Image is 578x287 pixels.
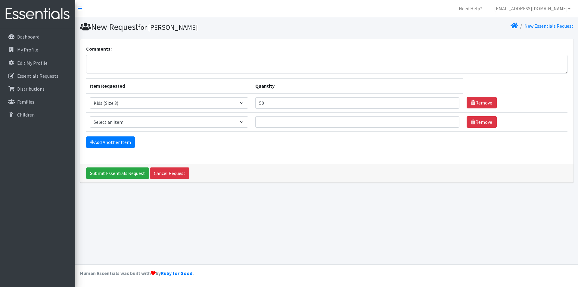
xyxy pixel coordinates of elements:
a: Remove [467,116,497,128]
a: Distributions [2,83,73,95]
strong: Human Essentials was built with by . [80,270,194,276]
a: Ruby for Good [161,270,192,276]
a: Remove [467,97,497,108]
h1: New Request [80,22,325,32]
p: Essentials Requests [17,73,58,79]
img: HumanEssentials [2,4,73,24]
p: Children [17,112,35,118]
a: Families [2,96,73,108]
th: Quantity [252,78,463,93]
p: Families [17,99,34,105]
a: Cancel Request [150,167,189,179]
a: Edit My Profile [2,57,73,69]
label: Comments: [86,45,112,52]
a: Dashboard [2,31,73,43]
input: Submit Essentials Request [86,167,149,179]
a: New Essentials Request [524,23,573,29]
a: My Profile [2,44,73,56]
th: Item Requested [86,78,252,93]
p: Distributions [17,86,45,92]
p: Edit My Profile [17,60,48,66]
a: [EMAIL_ADDRESS][DOMAIN_NAME] [489,2,576,14]
a: Need Help? [454,2,487,14]
small: for [PERSON_NAME] [138,23,198,32]
p: Dashboard [17,34,39,40]
a: Children [2,109,73,121]
p: My Profile [17,47,38,53]
a: Essentials Requests [2,70,73,82]
a: Add Another Item [86,136,135,148]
